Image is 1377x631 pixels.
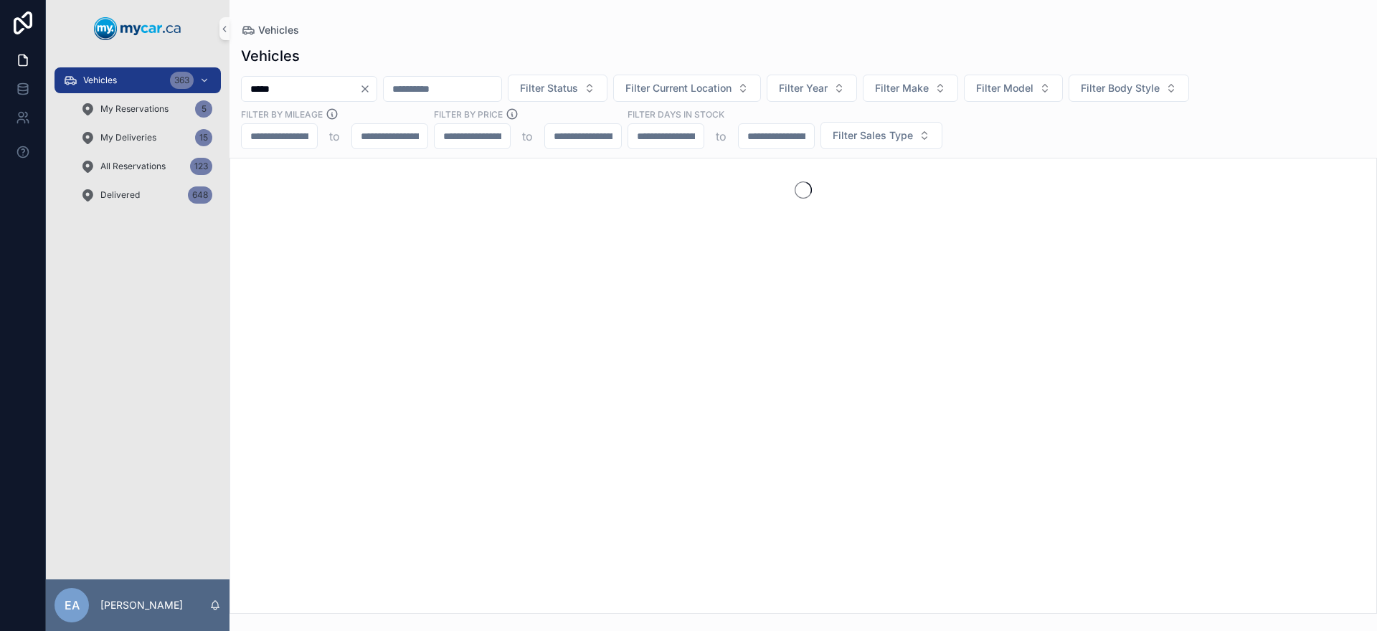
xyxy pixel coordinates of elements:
[100,161,166,172] span: All Reservations
[779,81,828,95] span: Filter Year
[1069,75,1189,102] button: Select Button
[329,128,340,145] p: to
[83,75,117,86] span: Vehicles
[522,128,533,145] p: to
[94,17,181,40] img: App logo
[100,132,156,143] span: My Deliveries
[195,129,212,146] div: 15
[625,81,732,95] span: Filter Current Location
[863,75,958,102] button: Select Button
[258,23,299,37] span: Vehicles
[434,108,503,120] label: FILTER BY PRICE
[46,57,229,227] div: scrollable content
[613,75,761,102] button: Select Button
[833,128,913,143] span: Filter Sales Type
[100,103,169,115] span: My Reservations
[241,46,300,66] h1: Vehicles
[72,96,221,122] a: My Reservations5
[875,81,929,95] span: Filter Make
[964,75,1063,102] button: Select Button
[188,186,212,204] div: 648
[195,100,212,118] div: 5
[716,128,727,145] p: to
[241,108,323,120] label: Filter By Mileage
[100,598,183,612] p: [PERSON_NAME]
[190,158,212,175] div: 123
[767,75,857,102] button: Select Button
[976,81,1033,95] span: Filter Model
[1081,81,1160,95] span: Filter Body Style
[72,125,221,151] a: My Deliveries15
[170,72,194,89] div: 363
[100,189,140,201] span: Delivered
[508,75,607,102] button: Select Button
[628,108,724,120] label: Filter Days In Stock
[520,81,578,95] span: Filter Status
[55,67,221,93] a: Vehicles363
[72,153,221,179] a: All Reservations123
[359,83,377,95] button: Clear
[72,182,221,208] a: Delivered648
[65,597,80,614] span: EA
[241,23,299,37] a: Vehicles
[820,122,942,149] button: Select Button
